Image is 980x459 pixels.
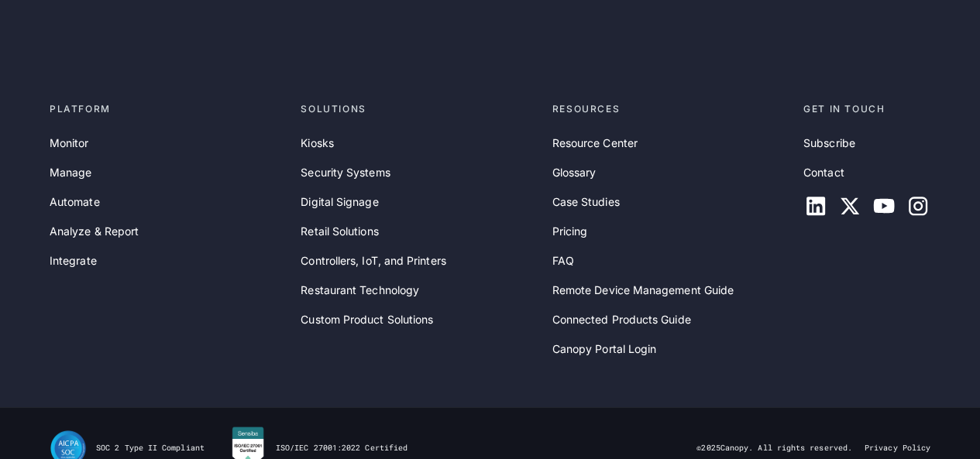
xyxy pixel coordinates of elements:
a: Custom Product Solutions [301,311,433,328]
span: 2025 [701,443,720,453]
div: Get in touch [803,102,930,116]
div: SOC 2 Type II Compliant [96,443,205,454]
a: Contact [803,164,844,181]
a: Restaurant Technology [301,282,419,299]
a: Automate [50,194,100,211]
a: Glossary [552,164,597,181]
a: Subscribe [803,135,855,152]
div: Platform [50,102,288,116]
a: Retail Solutions [301,223,378,240]
div: ISO/IEC 27001:2022 Certified [276,443,407,454]
a: Pricing [552,223,588,240]
a: Security Systems [301,164,390,181]
div: Solutions [301,102,539,116]
a: FAQ [552,252,574,269]
div: © Canopy. All rights reserved. [696,443,852,454]
a: Canopy Portal Login [552,341,657,358]
a: Privacy Policy [865,443,930,454]
a: Manage [50,164,91,181]
a: Monitor [50,135,89,152]
div: Resources [552,102,791,116]
a: Kiosks [301,135,333,152]
a: Digital Signage [301,194,378,211]
a: Integrate [50,252,97,269]
a: Case Studies [552,194,620,211]
a: Analyze & Report [50,223,139,240]
a: Controllers, IoT, and Printers [301,252,445,269]
a: Remote Device Management Guide [552,282,734,299]
a: Connected Products Guide [552,311,691,328]
a: Resource Center [552,135,638,152]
